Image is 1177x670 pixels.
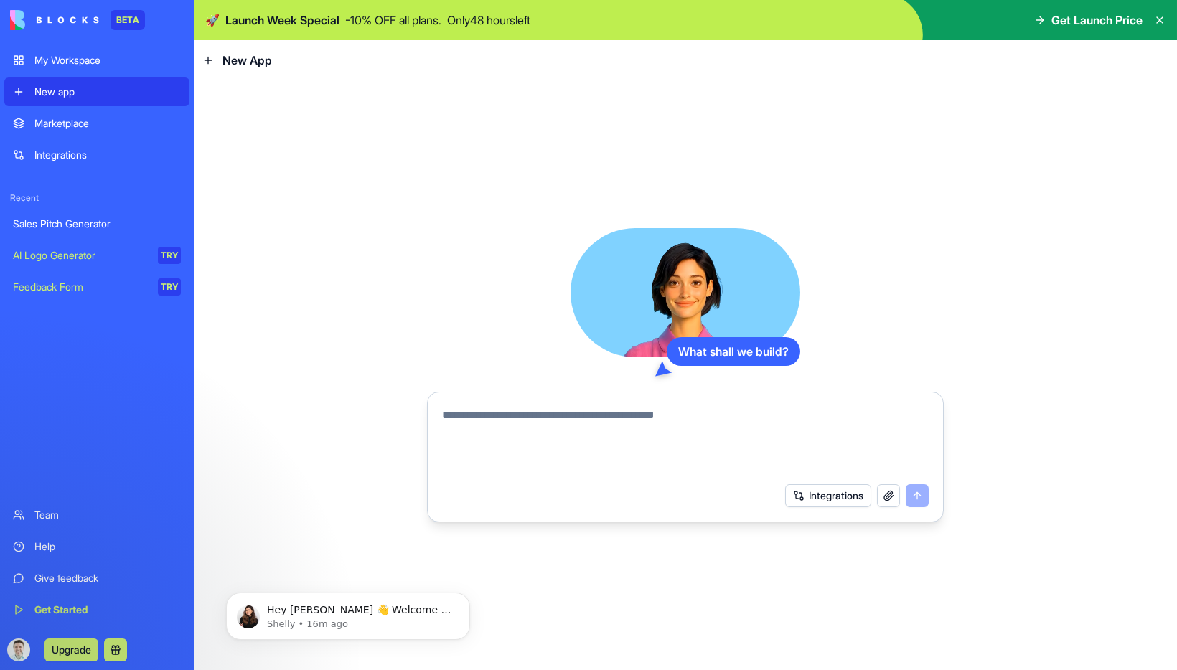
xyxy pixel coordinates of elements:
span: Get Launch Price [1051,11,1143,29]
span: New App [222,52,272,69]
div: Help [34,539,181,554]
div: Sales Pitch Generator [13,217,181,231]
a: New app [4,77,189,106]
a: AI Logo GeneratorTRY [4,241,189,270]
a: Integrations [4,141,189,169]
img: ACg8ocJvaZlSjJuH8RofzJS8wCuIYToM1tXjU6S0rmGa1ZZ1kJr2Ry8=s96-c [7,638,30,661]
button: Integrations [785,484,871,507]
button: Upgrade [44,638,98,661]
div: Give feedback [34,571,181,585]
div: New app [34,85,181,99]
a: My Workspace [4,46,189,75]
div: My Workspace [34,53,181,67]
div: BETA [111,10,145,30]
p: - 10 % OFF all plans. [345,11,441,29]
img: logo [10,10,99,30]
a: Team [4,501,189,529]
div: Feedback Form [13,280,148,294]
div: What shall we build? [667,337,800,366]
div: TRY [158,247,181,264]
a: Feedback FormTRY [4,273,189,301]
a: Help [4,532,189,561]
div: Marketplace [34,116,181,131]
div: TRY [158,278,181,296]
span: Launch Week Special [225,11,339,29]
div: Integrations [34,148,181,162]
a: BETA [10,10,145,30]
div: Get Started [34,603,181,617]
p: Only 48 hours left [447,11,530,29]
span: Recent [4,192,189,204]
div: Team [34,508,181,522]
a: Sales Pitch Generator [4,209,189,238]
span: 🚀 [205,11,220,29]
a: Marketplace [4,109,189,138]
a: Get Started [4,595,189,624]
div: AI Logo Generator [13,248,148,263]
a: Give feedback [4,564,189,593]
a: Upgrade [44,642,98,656]
iframe: Intercom notifications message [205,562,492,663]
